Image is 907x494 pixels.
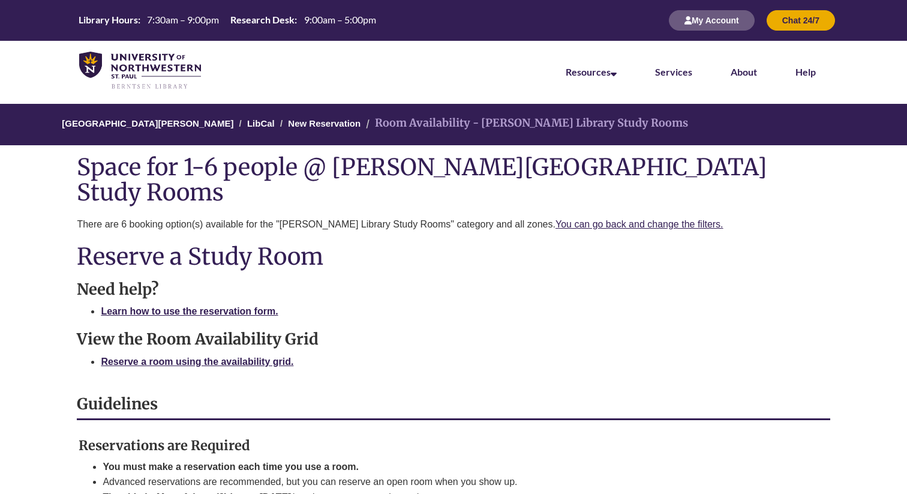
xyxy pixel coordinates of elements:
a: [GEOGRAPHIC_DATA][PERSON_NAME] [62,118,233,128]
a: Services [655,66,692,77]
h1: Space for 1-6 people @ [PERSON_NAME][GEOGRAPHIC_DATA] Study Rooms [77,154,830,205]
a: Chat 24/7 [767,15,835,25]
span: 7:30am – 9:00pm [147,14,219,25]
strong: Reservations are Required [79,437,250,454]
button: Chat 24/7 [767,10,835,31]
strong: You must make a reservation each time you use a room. [103,462,359,472]
th: Library Hours: [74,13,142,26]
a: You can go back and change the filters. [555,219,723,229]
li: Advanced reservations are recommended, but you can reserve an open room when you show up. [103,474,801,490]
a: Reserve a room using the availability grid. [101,357,293,367]
li: Room Availability - [PERSON_NAME] Library Study Rooms [363,115,688,132]
table: Hours Today [74,13,380,26]
a: About [731,66,757,77]
a: My Account [669,15,755,25]
th: Research Desk: [226,13,299,26]
a: LibCal [247,118,275,128]
p: There are 6 booking option(s) available for the "[PERSON_NAME] Library Study Rooms" category and ... [77,217,830,232]
a: Learn how to use the reservation form. [101,306,278,316]
a: Resources [566,66,617,77]
a: Help [795,66,816,77]
button: My Account [669,10,755,31]
strong: Need help? [77,280,159,299]
strong: View the Room Availability Grid [77,330,319,349]
span: 9:00am – 5:00pm [304,14,376,25]
img: UNWSP Library Logo [79,52,201,90]
h1: Reserve a Study Room [77,244,830,269]
a: Hours Today [74,13,380,28]
strong: Guidelines [77,394,158,414]
nav: Breadcrumb [77,104,830,145]
a: New Reservation [288,118,361,128]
